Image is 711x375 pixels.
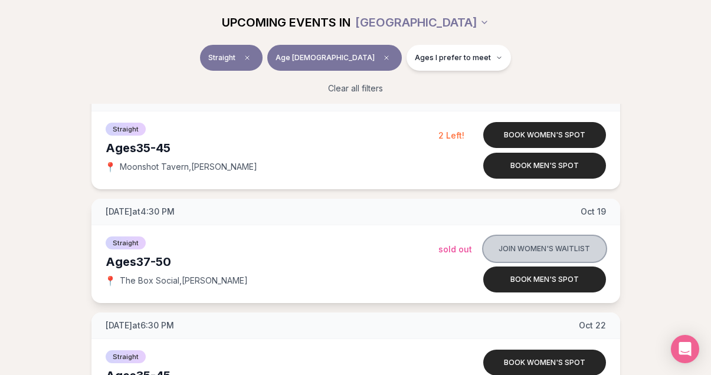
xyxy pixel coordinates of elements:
div: Ages 35-45 [106,140,438,156]
span: Oct 22 [579,320,606,331]
span: Oct 19 [581,206,606,218]
span: 2 Left! [438,130,464,140]
span: Straight [106,350,146,363]
button: StraightClear event type filter [200,45,263,71]
div: Ages 37-50 [106,254,438,270]
button: Join women's waitlist [483,236,606,262]
button: Book men's spot [483,267,606,292]
button: Ages I prefer to meet [407,45,511,71]
button: Clear all filters [321,75,390,101]
button: Book women's spot [483,122,606,148]
span: Straight [208,53,235,63]
span: Clear age [379,51,394,65]
button: Age [DEMOGRAPHIC_DATA]Clear age [267,45,402,71]
span: 📍 [106,276,115,285]
span: Moonshot Tavern , [PERSON_NAME] [120,161,257,173]
span: The Box Social , [PERSON_NAME] [120,275,248,287]
span: Straight [106,236,146,249]
span: 📍 [106,162,115,172]
span: [DATE] at 4:30 PM [106,206,175,218]
span: Clear event type filter [240,51,254,65]
span: [DATE] at 6:30 PM [106,320,174,331]
button: Book men's spot [483,153,606,179]
span: Straight [106,123,146,136]
button: [GEOGRAPHIC_DATA] [355,9,489,35]
span: UPCOMING EVENTS IN [222,14,350,31]
div: Open Intercom Messenger [671,335,699,363]
span: Sold Out [438,244,472,254]
span: Ages I prefer to meet [415,53,491,63]
span: Age [DEMOGRAPHIC_DATA] [276,53,375,63]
